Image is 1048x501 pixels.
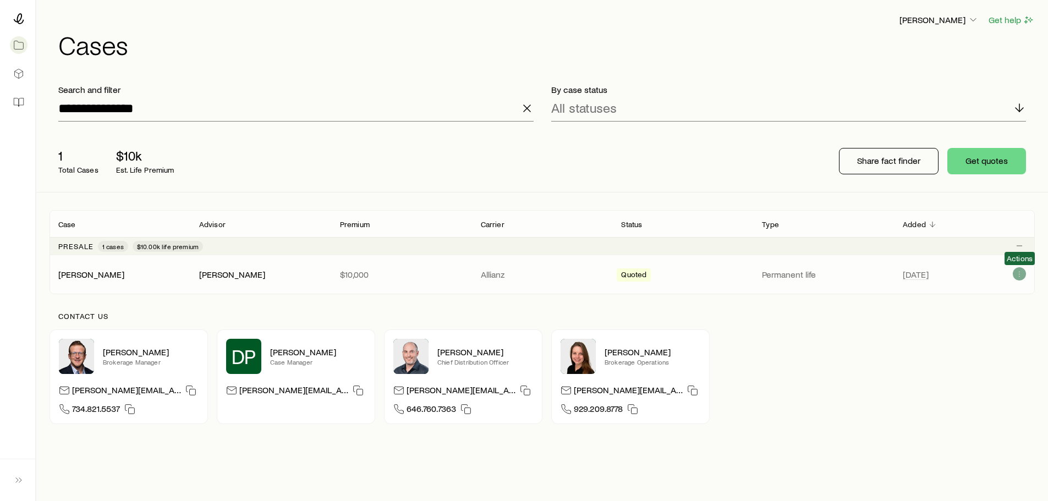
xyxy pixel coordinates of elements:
p: Case Manager [270,357,366,366]
button: Share fact finder [839,148,939,174]
img: Matt Kaas [59,339,94,374]
p: Added [903,220,926,229]
span: 734.821.5537 [72,403,120,418]
p: Brokerage Manager [103,357,199,366]
p: Permanent life [762,269,885,280]
button: Get help [988,14,1035,26]
p: Type [762,220,779,229]
p: $10,000 [340,269,463,280]
span: 929.209.8778 [574,403,623,418]
span: DP [232,345,256,367]
p: [PERSON_NAME] [270,346,366,357]
span: $10.00k life premium [137,242,199,251]
span: 1 cases [102,242,124,251]
p: Total Cases [58,166,98,174]
p: [PERSON_NAME] [437,346,533,357]
p: Premium [340,220,370,229]
h1: Cases [58,31,1035,58]
p: Allianz [481,269,604,280]
p: Est. Life Premium [116,166,174,174]
p: $10k [116,148,174,163]
p: By case status [551,84,1027,95]
p: All statuses [551,100,617,115]
p: Contact us [58,312,1026,321]
img: Dan Pierson [393,339,429,374]
p: [PERSON_NAME] [605,346,700,357]
a: [PERSON_NAME] [58,269,124,279]
span: Quoted [621,270,646,282]
div: [PERSON_NAME] [58,269,124,280]
p: [PERSON_NAME] [103,346,199,357]
span: 646.760.7363 [407,403,456,418]
p: [PERSON_NAME][EMAIL_ADDRESS][DOMAIN_NAME] [239,384,348,399]
p: Carrier [481,220,504,229]
img: Ellen Wall [561,339,596,374]
p: Advisor [199,220,226,229]
button: Get quotes [947,148,1026,174]
p: Share fact finder [857,155,920,166]
span: [DATE] [903,269,929,280]
p: Search and filter [58,84,534,95]
p: Presale [58,242,94,251]
div: Client cases [50,210,1035,294]
p: [PERSON_NAME][EMAIL_ADDRESS][DOMAIN_NAME] [574,384,683,399]
p: Brokerage Operations [605,357,700,366]
p: Status [621,220,642,229]
div: [PERSON_NAME] [199,269,265,280]
p: 1 [58,148,98,163]
p: [PERSON_NAME][EMAIL_ADDRESS][DOMAIN_NAME] [407,384,515,399]
p: Chief Distribution Officer [437,357,533,366]
button: [PERSON_NAME] [899,14,979,27]
span: Actions [1007,254,1033,263]
p: [PERSON_NAME][EMAIL_ADDRESS][PERSON_NAME][DOMAIN_NAME] [72,384,181,399]
p: [PERSON_NAME] [899,14,979,25]
p: Case [58,220,76,229]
